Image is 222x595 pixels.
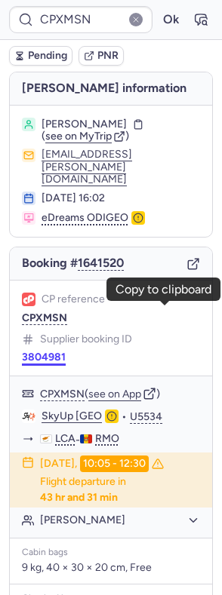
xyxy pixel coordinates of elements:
[22,256,124,270] span: Booking #
[40,491,118,505] time: 43 hr and 31 min
[42,409,200,423] div: •
[40,432,200,446] div: -
[42,409,186,423] a: SkyUp [GEOGRAPHIC_DATA]
[79,46,124,66] button: PNR
[95,432,119,446] span: RMO
[22,293,35,306] figure: 1L airline logo
[40,333,132,345] span: Supplier booking ID
[40,387,200,400] div: ( )
[116,283,211,296] div: Copy to clipboard
[88,388,141,400] button: see on App
[78,256,124,270] button: 1641520
[22,561,200,575] p: 9 kg, 40 × 30 × 20 cm, Free
[159,8,183,32] button: Ok
[28,50,67,62] span: Pending
[42,192,200,205] div: [DATE] 16:02
[97,50,119,62] span: PNR
[22,351,66,363] button: 3804981
[9,46,72,66] button: Pending
[42,130,129,143] button: (see on MyTrip)
[42,293,105,305] span: CP reference
[40,514,200,527] button: [PERSON_NAME]
[55,432,76,446] span: LCA
[9,6,153,33] input: PNR Reference
[10,72,212,105] h4: [PERSON_NAME] information
[22,312,67,324] button: CPXMSN
[45,130,112,143] span: see on MyTrip
[80,455,149,472] time: 10:05 - 12:30
[130,410,162,424] button: U5534
[22,409,35,423] figure: U5 airline logo
[40,455,164,472] div: [DATE],
[42,118,127,131] span: [PERSON_NAME]
[40,475,200,505] p: Flight departure in
[42,149,200,185] button: [EMAIL_ADDRESS][PERSON_NAME][DOMAIN_NAME]
[40,388,85,401] button: CPXMSN
[42,211,128,225] span: eDreams ODIGEO
[22,547,200,558] div: Cabin bags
